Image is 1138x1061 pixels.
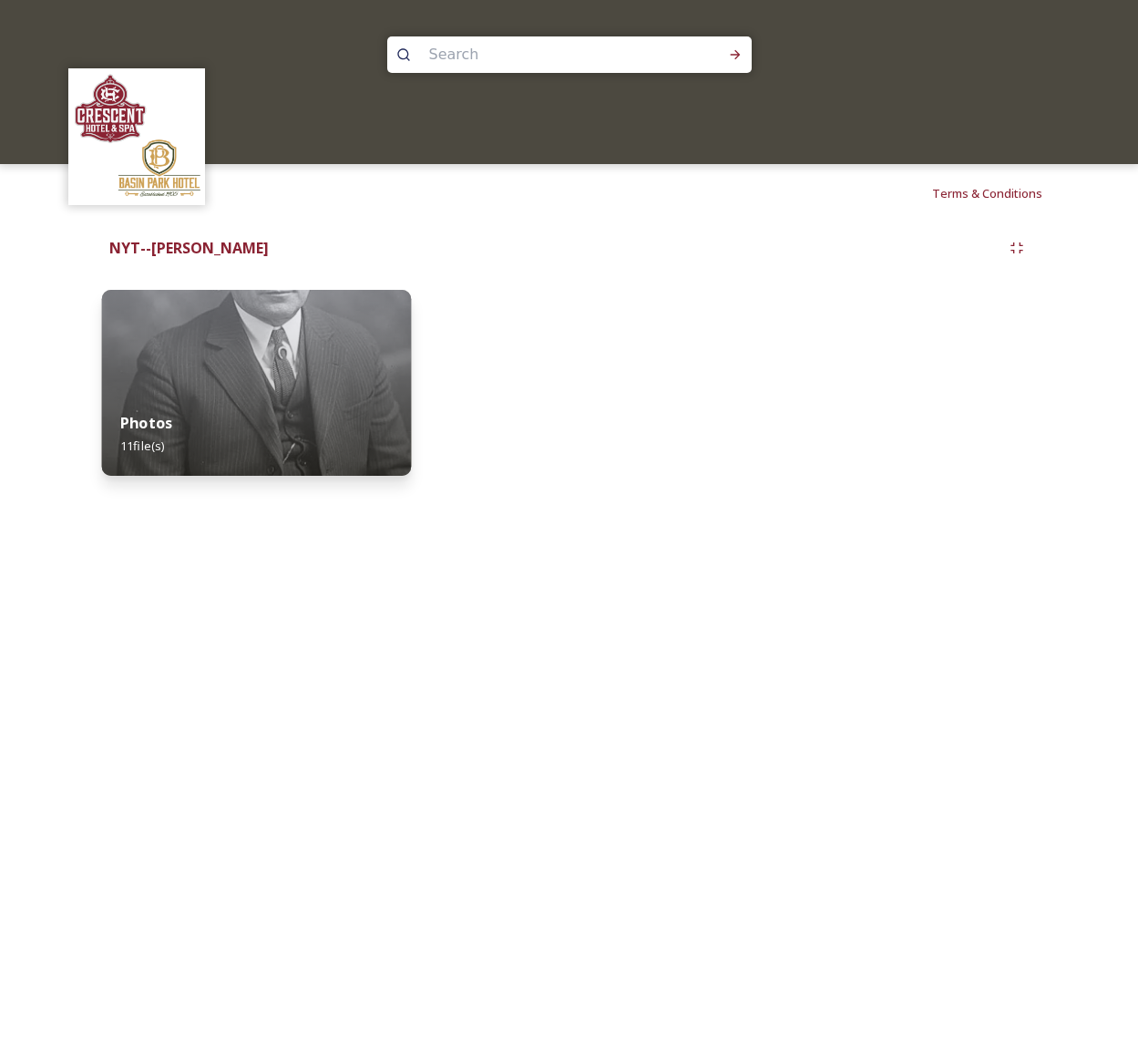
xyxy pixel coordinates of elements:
strong: Photos [120,413,172,433]
strong: NYT--[PERSON_NAME] [109,238,269,258]
span: 11 file(s) [120,438,164,454]
a: Terms & Conditions [932,182,1070,204]
input: Search [420,35,670,75]
img: 7e8d3e74-79f9-495c-be59-9bed00222690.jpg [102,290,412,476]
img: logos.png [71,71,203,203]
span: Terms & Conditions [932,185,1042,201]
